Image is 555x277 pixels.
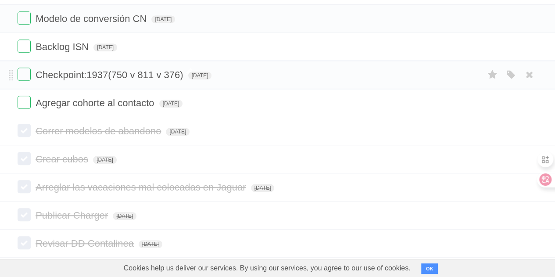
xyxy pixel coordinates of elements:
span: [DATE] [188,72,212,79]
label: Done [18,152,31,165]
span: [DATE] [159,100,183,108]
span: Checkpoint:1937(750 v 811 v 376) [36,69,185,80]
span: [DATE] [139,240,162,248]
span: [DATE] [93,156,117,164]
span: Crear cubos [36,154,90,165]
span: Publicar Charger [36,210,110,221]
button: OK [421,263,438,274]
label: Done [18,236,31,249]
span: [DATE] [251,184,275,192]
span: Backlog ISN [36,41,91,52]
span: Cookies help us deliver our services. By using our services, you agree to our use of cookies. [115,259,419,277]
label: Done [18,40,31,53]
span: Arreglar las vacaciones mal colocadas en Jaguar [36,182,248,193]
span: Agregar cohorte al contacto [36,97,156,108]
label: Done [18,11,31,25]
label: Done [18,180,31,193]
label: Done [18,208,31,221]
span: Correr modelos de abandono [36,126,163,137]
label: Done [18,96,31,109]
label: Done [18,124,31,137]
label: Done [18,68,31,81]
span: [DATE] [151,15,175,23]
span: [DATE] [166,128,190,136]
span: [DATE] [113,212,136,220]
span: Modelo de conversión CN [36,13,149,24]
label: Star task [484,68,501,82]
span: [DATE] [93,43,117,51]
span: Revisar DD Contalinea [36,238,136,249]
